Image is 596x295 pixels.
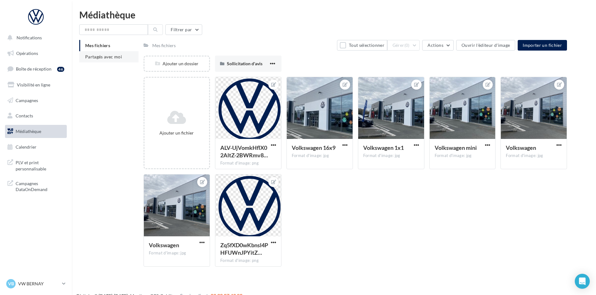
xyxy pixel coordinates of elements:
[57,67,64,72] div: 46
[292,144,335,151] span: Volkswagen 16x9
[17,82,50,87] span: Visibilité en ligne
[16,51,38,56] span: Opérations
[220,144,268,159] span: ALV-UjVomkHflX02AltZ-2BWRmv80AveAUEtBt-3gd3G7FYu1skd269n
[4,109,68,122] a: Contacts
[149,242,179,248] span: Volkswagen
[152,42,176,49] div: Mes fichiers
[363,153,419,159] div: Format d'image: jpg
[4,156,68,174] a: PLV et print personnalisable
[17,35,42,40] span: Notifications
[16,97,38,103] span: Campagnes
[518,40,567,51] button: Importer un fichier
[18,281,60,287] p: VW BERNAY
[79,10,589,19] div: Médiathèque
[4,62,68,76] a: Boîte de réception46
[435,153,491,159] div: Format d'image: jpg
[4,94,68,107] a: Campagnes
[456,40,515,51] button: Ouvrir l'éditeur d'image
[16,144,37,150] span: Calendrier
[4,78,68,91] a: Visibilité en ligne
[337,40,387,51] button: Tout sélectionner
[422,40,453,51] button: Actions
[387,40,420,51] button: Gérer(0)
[16,179,64,193] span: Campagnes DataOnDemand
[16,113,33,118] span: Contacts
[8,281,14,287] span: VB
[575,274,590,289] div: Open Intercom Messenger
[4,31,66,44] button: Notifications
[4,177,68,195] a: Campagnes DataOnDemand
[85,43,110,48] span: Mes fichiers
[435,144,477,151] span: Volkswagen mini
[165,24,202,35] button: Filtrer par
[149,250,205,256] div: Format d'image: jpg
[506,153,562,159] div: Format d'image: jpg
[220,258,276,263] div: Format d'image: png
[227,61,262,66] span: Sollicitation d'avis
[147,130,207,136] div: Ajouter un fichier
[220,242,268,256] span: Zq5fXD0wKbnsl4PHFUWnJPYitZ8rW6KgqhUH0B196m6Jl-lr61PflsD9BnzvuFjsgnkteNVRdnlRezd0=s0
[506,144,536,151] span: Volkswagen
[85,54,122,59] span: Partagés avec moi
[4,140,68,154] a: Calendrier
[144,61,209,67] div: Ajouter un dossier
[292,153,348,159] div: Format d'image: jpg
[427,42,443,48] span: Actions
[5,278,67,290] a: VB VW BERNAY
[363,144,404,151] span: Volkswagen 1x1
[16,158,64,172] span: PLV et print personnalisable
[4,125,68,138] a: Médiathèque
[4,47,68,60] a: Opérations
[220,160,276,166] div: Format d'image: png
[16,66,51,71] span: Boîte de réception
[404,43,410,48] span: (0)
[16,129,41,134] span: Médiathèque
[523,42,562,48] span: Importer un fichier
